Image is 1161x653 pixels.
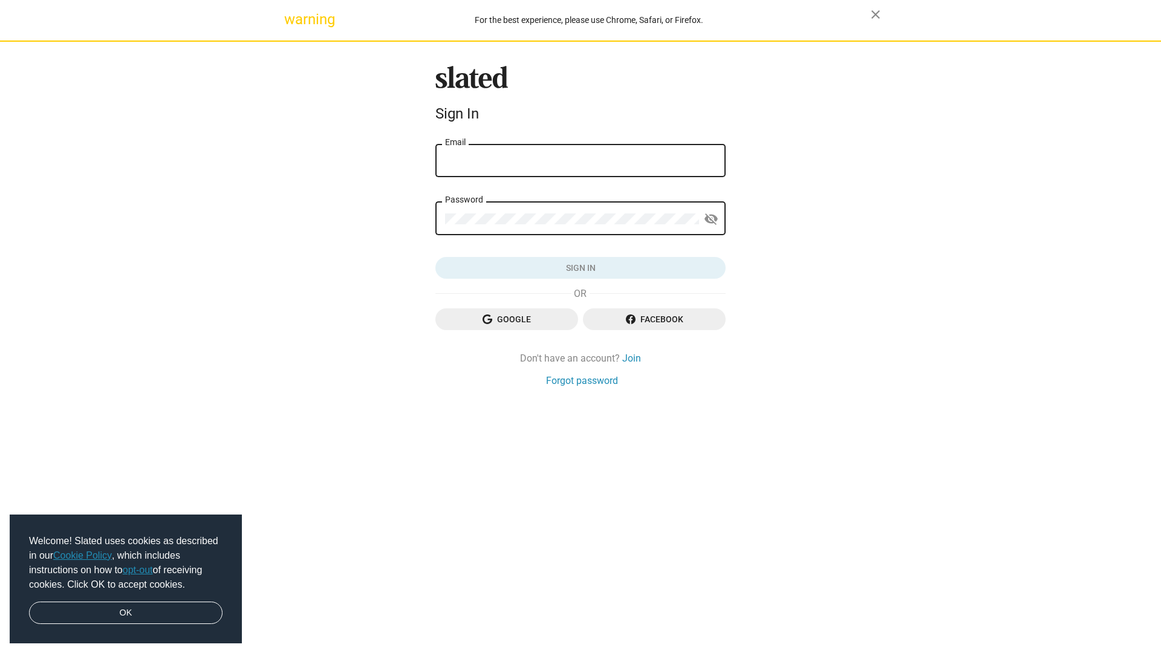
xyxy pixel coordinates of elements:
a: dismiss cookie message [29,602,223,625]
div: Don't have an account? [435,352,726,365]
sl-branding: Sign In [435,66,726,128]
div: Sign In [435,105,726,122]
mat-icon: visibility_off [704,210,718,229]
a: Join [622,352,641,365]
button: Show password [699,207,723,232]
mat-icon: close [868,7,883,22]
mat-icon: warning [284,12,299,27]
a: Cookie Policy [53,550,112,560]
div: For the best experience, please use Chrome, Safari, or Firefox. [307,12,871,28]
span: Facebook [593,308,716,330]
button: Facebook [583,308,726,330]
a: Forgot password [546,374,618,387]
span: Welcome! Slated uses cookies as described in our , which includes instructions on how to of recei... [29,534,223,592]
button: Google [435,308,578,330]
span: Google [445,308,568,330]
div: cookieconsent [10,515,242,644]
a: opt-out [123,565,153,575]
